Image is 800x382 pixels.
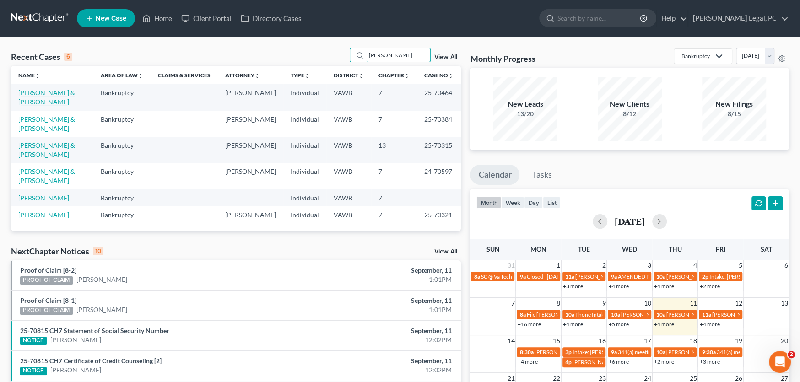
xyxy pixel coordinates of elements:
div: New Clients [598,99,662,109]
button: week [501,196,524,209]
td: VAWB [326,84,371,110]
i: unfold_more [254,73,260,79]
a: [PERSON_NAME] & [PERSON_NAME] [18,141,75,158]
div: PROOF OF CLAIM [20,276,73,285]
h2: [DATE] [615,216,645,226]
td: 25-70384 [417,111,461,137]
span: 2 [788,351,795,358]
span: 2p [702,273,708,280]
a: +2 more [654,358,674,365]
a: Proof of Claim [8-2] [20,266,76,274]
div: 10 [93,247,103,255]
span: 9:30a [702,349,715,355]
a: [PERSON_NAME] [76,275,127,284]
span: Fri [716,245,725,253]
a: +6 more [608,358,628,365]
div: NOTICE [20,367,47,375]
div: 12:02PM [314,335,452,344]
td: Bankruptcy [93,111,151,137]
td: 7 [371,84,417,110]
td: [PERSON_NAME] [218,137,283,163]
span: 13 [780,298,789,309]
a: 25-70815 CH7 Certificate of Credit Counseling [2] [20,357,162,365]
div: 1:01PM [314,275,452,284]
a: [PERSON_NAME] [50,366,101,375]
i: unfold_more [404,73,410,79]
td: Individual [283,206,326,223]
a: Typeunfold_more [291,72,310,79]
a: [PERSON_NAME] & [PERSON_NAME] [18,115,75,132]
span: 18 [688,335,697,346]
button: day [524,196,543,209]
td: 25-70315 [417,137,461,163]
button: list [543,196,560,209]
div: NOTICE [20,337,47,345]
span: [PERSON_NAME] - review Bland County J&DR [534,349,645,355]
td: Bankruptcy [93,189,151,206]
a: +2 more [699,283,719,290]
th: Claims & Services [151,66,218,84]
td: Bankruptcy [93,137,151,163]
div: 8/15 [702,109,766,118]
a: [PERSON_NAME] [50,335,101,344]
div: 8/12 [598,109,662,118]
span: 20 [780,335,789,346]
span: 3p [565,349,572,355]
span: Thu [669,245,682,253]
span: 10 [643,298,652,309]
span: 9a [519,273,525,280]
td: Individual [283,111,326,137]
div: September, 11 [314,356,452,366]
div: 1:01PM [314,305,452,314]
a: +4 more [654,321,674,328]
a: [PERSON_NAME] [18,194,69,202]
span: [PERSON_NAME] to sign [666,349,726,355]
a: Calendar [470,165,519,185]
a: Nameunfold_more [18,72,40,79]
span: 11a [702,311,711,318]
i: unfold_more [138,73,143,79]
a: Directory Cases [236,10,306,27]
span: 12 [734,298,743,309]
iframe: Intercom live chat [769,351,791,373]
span: Closed - [DATE] - Closed [526,273,584,280]
td: Individual [283,163,326,189]
input: Search by name... [557,10,641,27]
span: 6 [784,260,789,271]
a: Districtunfold_more [334,72,364,79]
a: [PERSON_NAME] & [PERSON_NAME] [18,89,75,106]
a: [PERSON_NAME] [76,305,127,314]
span: New Case [96,15,126,22]
span: AMENDED PLAN DUE FOR [PERSON_NAME] [617,273,728,280]
input: Search by name... [366,48,430,62]
a: +4 more [699,321,719,328]
a: +5 more [608,321,628,328]
span: Phone Intake: [PERSON_NAME] [PHONE_NUMBER], [STREET_ADDRESS][PERSON_NAME] [575,311,796,318]
span: Wed [622,245,637,253]
span: 11a [565,273,574,280]
td: 25-70321 [417,206,461,223]
span: 9a [611,273,616,280]
span: 8a [474,273,480,280]
span: 2 [601,260,606,271]
span: 8a [519,311,525,318]
a: View All [434,248,457,255]
td: VAWB [326,111,371,137]
span: Intake: [PERSON_NAME] [PHONE_NUMBER], [STREET_ADDRESS][PERSON_NAME] [573,349,777,355]
div: New Leads [493,99,557,109]
td: 7 [371,189,417,206]
td: Bankruptcy [93,163,151,189]
div: New Filings [702,99,766,109]
span: 16 [597,335,606,346]
div: Bankruptcy [681,52,710,60]
td: [PERSON_NAME] [218,163,283,189]
span: Mon [530,245,546,253]
td: 25-70464 [417,84,461,110]
span: 10a [656,349,665,355]
a: Case Nounfold_more [424,72,454,79]
span: 31 [506,260,515,271]
h3: Monthly Progress [470,53,535,64]
a: Home [138,10,177,27]
span: File [PERSON_NAME] Plan [526,311,590,318]
span: 7 [510,298,515,309]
